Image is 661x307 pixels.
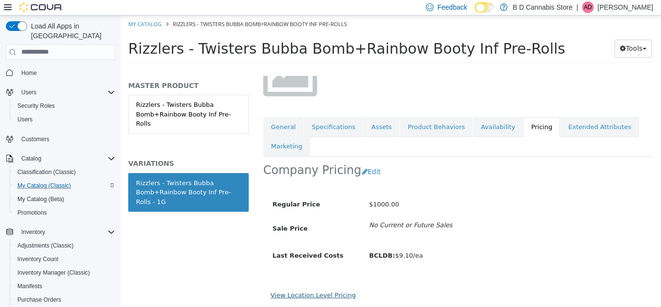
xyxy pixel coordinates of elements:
[248,185,278,192] span: $1000.00
[142,102,182,122] a: General
[403,102,439,122] a: Pricing
[17,226,49,238] button: Inventory
[7,79,128,118] a: Rizzlers - Twisters Bubba Bomb+Rainbow Booty Inf Pre-Rolls
[10,266,119,279] button: Inventory Manager (Classic)
[14,280,115,292] span: Manifests
[17,168,76,176] span: Classification (Classic)
[14,207,115,219] span: Promotions
[17,296,61,304] span: Purchase Orders
[7,144,128,152] h5: VARIATIONS
[14,166,80,178] a: Classification (Classic)
[17,87,115,98] span: Users
[17,195,64,203] span: My Catalog (Beta)
[14,240,77,251] a: Adjustments (Classic)
[183,102,242,122] a: Specifications
[17,87,40,98] button: Users
[14,100,59,112] a: Security Roles
[17,209,47,217] span: Promotions
[14,100,115,112] span: Security Roles
[17,116,32,123] span: Users
[494,24,531,42] button: Tools
[240,147,265,165] button: Edit
[14,114,115,125] span: Users
[17,182,71,190] span: My Catalog (Classic)
[10,179,119,192] button: My Catalog (Classic)
[10,239,119,252] button: Adjustments (Classic)
[10,252,119,266] button: Inventory Count
[279,102,352,122] a: Product Behaviors
[15,163,120,191] div: Rizzlers - Twisters Bubba Bomb+Rainbow Booty Inf Pre-Rolls - 1G
[17,67,115,79] span: Home
[14,280,46,292] a: Manifests
[14,294,65,306] a: Purchase Orders
[14,193,68,205] a: My Catalog (Beta)
[2,152,119,165] button: Catalog
[17,133,115,145] span: Customers
[17,67,41,79] a: Home
[52,5,226,12] span: Rizzlers - Twisters Bubba Bomb+Rainbow Booty Inf Pre-Rolls
[14,267,115,278] span: Inventory Manager (Classic)
[7,5,41,12] a: My Catalog
[242,102,278,122] a: Assets
[10,279,119,293] button: Manifests
[17,153,45,164] button: Catalog
[17,133,53,145] a: Customers
[142,121,189,141] a: Marketing
[17,102,55,110] span: Security Roles
[437,2,467,12] span: Feedback
[21,135,49,143] span: Customers
[19,2,63,12] img: Cova
[21,88,36,96] span: Users
[150,276,235,283] a: View Location Level Pricing
[151,209,187,217] span: Sale Price
[21,228,45,236] span: Inventory
[17,226,115,238] span: Inventory
[2,86,119,99] button: Users
[14,193,115,205] span: My Catalog (Beta)
[17,255,59,263] span: Inventory Count
[27,21,115,41] span: Load All Apps in [GEOGRAPHIC_DATA]
[14,114,36,125] a: Users
[248,206,331,213] i: No Current or Future Sales
[17,242,74,249] span: Adjustments (Classic)
[21,155,41,162] span: Catalog
[151,185,199,192] span: Regular Price
[14,180,115,191] span: My Catalog (Classic)
[576,1,578,13] p: |
[142,147,240,162] h2: Company Pricing
[10,99,119,113] button: Security Roles
[582,1,594,13] div: Aman Dhillon
[10,293,119,307] button: Purchase Orders
[2,132,119,146] button: Customers
[10,113,119,126] button: Users
[584,1,592,13] span: AD
[21,69,37,77] span: Home
[14,294,115,306] span: Purchase Orders
[2,225,119,239] button: Inventory
[10,165,119,179] button: Classification (Classic)
[352,102,402,122] a: Availability
[17,282,42,290] span: Manifests
[10,192,119,206] button: My Catalog (Beta)
[14,267,94,278] a: Inventory Manager (Classic)
[10,206,119,219] button: Promotions
[7,25,444,42] span: Rizzlers - Twisters Bubba Bomb+Rainbow Booty Inf Pre-Rolls
[17,153,115,164] span: Catalog
[17,269,90,277] span: Inventory Manager (Classic)
[2,66,119,80] button: Home
[512,1,572,13] p: B D Cannabis Store
[598,1,653,13] p: [PERSON_NAME]
[248,236,302,244] span: $9.10/ea
[14,253,115,265] span: Inventory Count
[14,240,115,251] span: Adjustments (Classic)
[14,180,75,191] a: My Catalog (Classic)
[475,2,495,13] input: Dark Mode
[248,236,274,244] b: BCLDB:
[151,236,223,244] span: Last Received Costs
[439,102,518,122] a: Extended Attributes
[7,66,128,74] h5: MASTER PRODUCT
[14,166,115,178] span: Classification (Classic)
[14,207,51,219] a: Promotions
[14,253,62,265] a: Inventory Count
